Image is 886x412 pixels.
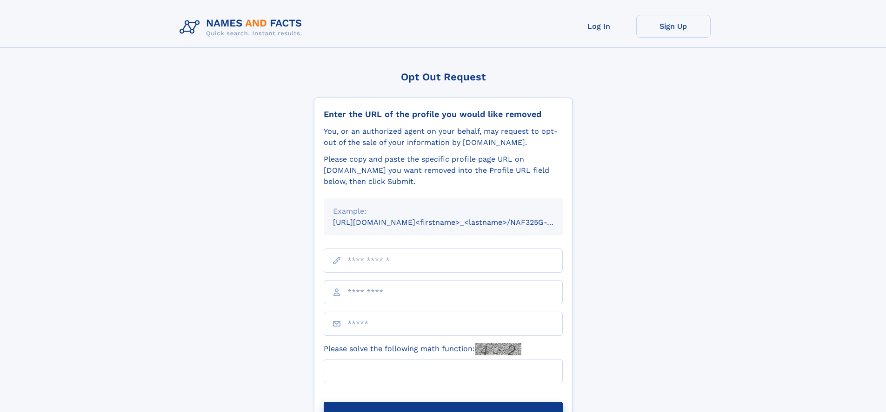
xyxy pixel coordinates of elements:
[562,15,636,38] a: Log In
[333,206,553,217] div: Example:
[333,218,580,227] small: [URL][DOMAIN_NAME]<firstname>_<lastname>/NAF325G-xxxxxxxx
[324,126,563,148] div: You, or an authorized agent on your behalf, may request to opt-out of the sale of your informatio...
[324,154,563,187] div: Please copy and paste the specific profile page URL on [DOMAIN_NAME] you want removed into the Pr...
[176,15,310,40] img: Logo Names and Facts
[324,109,563,119] div: Enter the URL of the profile you would like removed
[636,15,711,38] a: Sign Up
[324,343,521,355] label: Please solve the following math function:
[314,71,573,83] div: Opt Out Request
